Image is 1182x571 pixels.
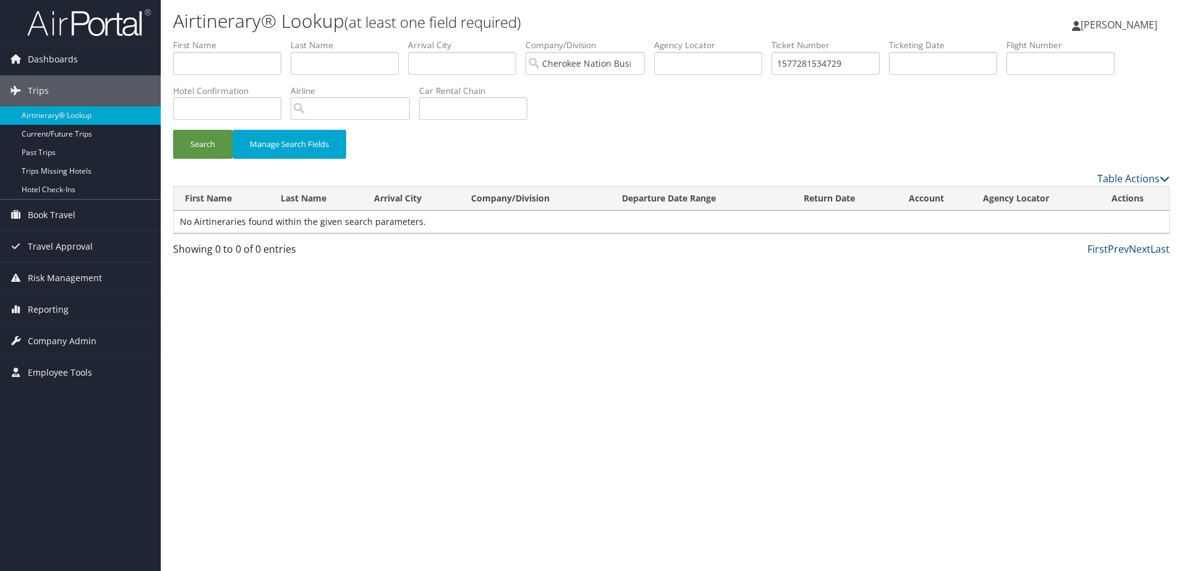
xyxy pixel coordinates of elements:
[772,39,889,51] label: Ticket Number
[28,200,75,231] span: Book Travel
[972,187,1100,211] th: Agency Locator: activate to sort column ascending
[173,39,291,51] label: First Name
[270,187,363,211] th: Last Name: activate to sort column ascending
[1108,242,1129,256] a: Prev
[525,39,654,51] label: Company/Division
[1150,242,1170,256] a: Last
[898,187,972,211] th: Account: activate to sort column ascending
[1081,18,1157,32] span: [PERSON_NAME]
[793,187,898,211] th: Return Date: activate to sort column ascending
[1072,6,1170,43] a: [PERSON_NAME]
[28,75,49,106] span: Trips
[27,8,151,37] img: airportal-logo.png
[173,85,291,97] label: Hotel Confirmation
[654,39,772,51] label: Agency Locator
[363,187,460,211] th: Arrival City: activate to sort column ascending
[173,130,232,159] button: Search
[408,39,525,51] label: Arrival City
[1087,242,1108,256] a: First
[460,187,611,211] th: Company/Division
[1097,172,1170,185] a: Table Actions
[611,187,793,211] th: Departure Date Range: activate to sort column ascending
[28,294,69,325] span: Reporting
[174,211,1169,233] td: No Airtineraries found within the given search parameters.
[1006,39,1124,51] label: Flight Number
[1100,187,1169,211] th: Actions
[889,39,1006,51] label: Ticketing Date
[291,39,408,51] label: Last Name
[1129,242,1150,256] a: Next
[232,130,346,159] button: Manage Search Fields
[174,187,270,211] th: First Name: activate to sort column ascending
[28,263,102,294] span: Risk Management
[173,8,838,34] h1: Airtinerary® Lookup
[344,12,521,32] small: (at least one field required)
[291,85,419,97] label: Airline
[419,85,537,97] label: Car Rental Chain
[28,357,92,388] span: Employee Tools
[28,44,78,75] span: Dashboards
[28,231,93,262] span: Travel Approval
[173,242,409,263] div: Showing 0 to 0 of 0 entries
[28,326,96,357] span: Company Admin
